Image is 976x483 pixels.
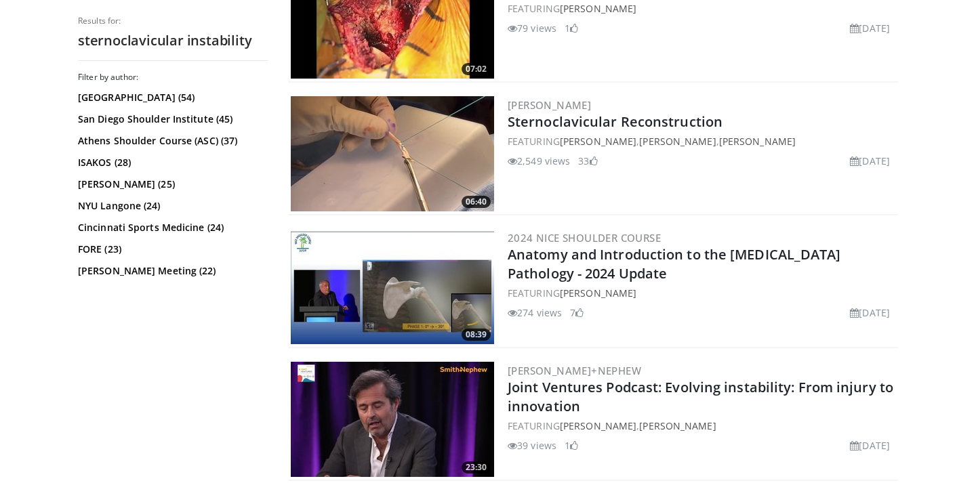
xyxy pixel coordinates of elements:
[508,364,641,377] a: [PERSON_NAME]+Nephew
[508,286,895,300] div: FEATURING
[508,134,895,148] div: FEATURING , ,
[291,229,494,344] a: 08:39
[508,378,893,415] a: Joint Ventures Podcast: Evolving instability: From injury to innovation
[78,243,264,256] a: FORE (23)
[508,306,562,320] li: 274 views
[508,1,895,16] div: FEATURING
[508,231,661,245] a: 2024 Nice Shoulder Course
[639,135,716,148] a: [PERSON_NAME]
[850,154,890,168] li: [DATE]
[560,135,636,148] a: [PERSON_NAME]
[78,91,264,104] a: [GEOGRAPHIC_DATA] (54)
[291,96,494,211] img: 51f27917-f64e-471d-b630-3f6ffc4f852e.300x170_q85_crop-smart_upscale.jpg
[508,112,723,131] a: Sternoclavicular Reconstruction
[508,98,591,112] a: [PERSON_NAME]
[291,362,494,477] img: 68d4790e-0872-429d-9d74-59e6247d6199.300x170_q85_crop-smart_upscale.jpg
[291,96,494,211] a: 06:40
[565,21,578,35] li: 1
[462,329,491,341] span: 08:39
[560,419,636,432] a: [PERSON_NAME]
[78,112,264,126] a: San Diego Shoulder Institute (45)
[850,21,890,35] li: [DATE]
[78,32,268,49] h2: sternoclavicular instability
[78,16,268,26] p: Results for:
[560,287,636,299] a: [PERSON_NAME]
[508,154,570,168] li: 2,549 views
[578,154,597,168] li: 33
[291,229,494,344] img: 3975d255-6c88-44eb-8666-a2db7afd1dff.300x170_q85_crop-smart_upscale.jpg
[78,221,264,234] a: Cincinnati Sports Medicine (24)
[78,199,264,213] a: NYU Langone (24)
[508,419,895,433] div: FEATURING ,
[78,72,268,83] h3: Filter by author:
[508,21,556,35] li: 79 views
[78,264,264,278] a: [PERSON_NAME] Meeting (22)
[462,461,491,474] span: 23:30
[570,306,584,320] li: 7
[508,438,556,453] li: 39 views
[639,419,716,432] a: [PERSON_NAME]
[850,438,890,453] li: [DATE]
[719,135,796,148] a: [PERSON_NAME]
[78,156,264,169] a: ISAKOS (28)
[508,245,841,282] a: Anatomy and Introduction to the [MEDICAL_DATA] Pathology - 2024 Update
[560,2,636,15] a: [PERSON_NAME]
[462,63,491,75] span: 07:02
[462,196,491,208] span: 06:40
[78,177,264,191] a: [PERSON_NAME] (25)
[78,134,264,148] a: Athens Shoulder Course (ASC) (37)
[850,306,890,320] li: [DATE]
[565,438,578,453] li: 1
[291,362,494,477] a: 23:30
